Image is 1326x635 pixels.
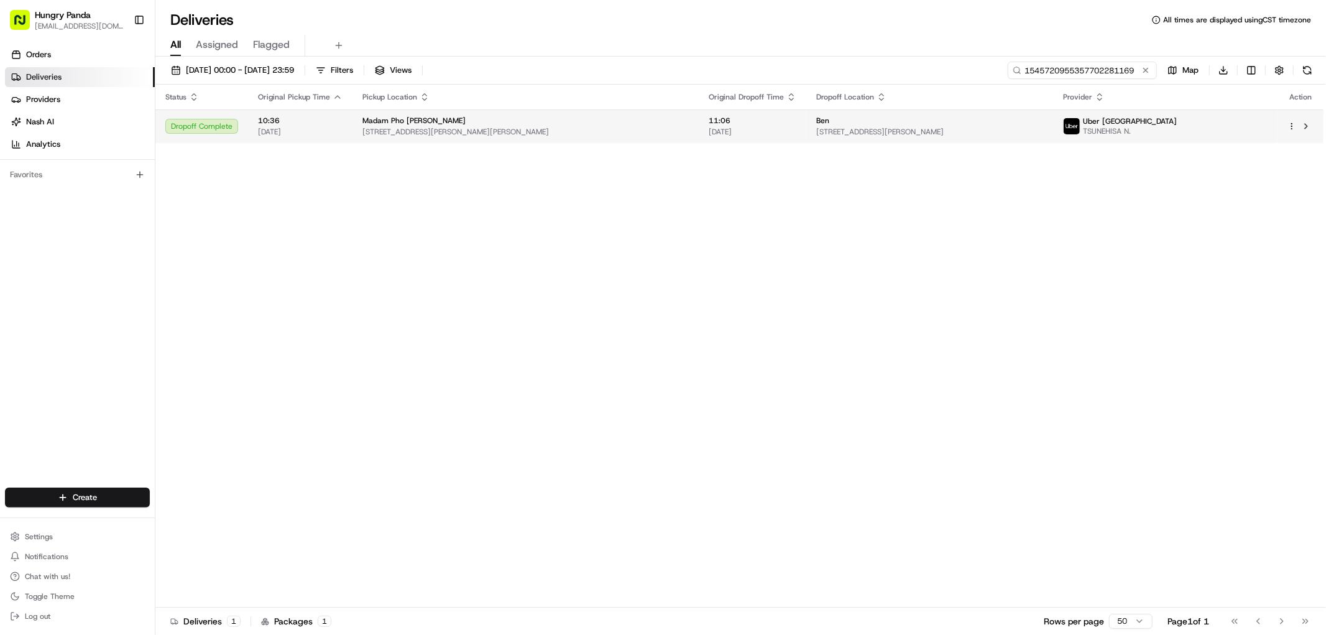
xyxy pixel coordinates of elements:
span: Flagged [253,37,290,52]
button: Map [1162,62,1204,79]
span: Settings [25,532,53,542]
span: Madam Pho [PERSON_NAME] [362,116,466,126]
span: Log out [25,611,50,621]
span: Notifications [25,552,68,562]
span: Chat with us! [25,572,70,582]
span: Providers [26,94,60,105]
a: Providers [5,90,155,109]
p: Rows per page [1044,615,1104,628]
span: 8月19日 [110,193,139,203]
span: API Documentation [117,278,200,290]
button: Log out [5,608,150,625]
a: 💻API Documentation [100,273,205,295]
span: Knowledge Base [25,278,95,290]
a: Deliveries [5,67,155,87]
span: Original Pickup Time [258,92,330,102]
span: Analytics [26,139,60,150]
button: [DATE] 00:00 - [DATE] 23:59 [165,62,300,79]
span: Orders [26,49,51,60]
span: All [170,37,181,52]
img: 1736555255976-a54dd68f-1ca7-489b-9aae-adbdc363a1c4 [12,119,35,141]
span: Dropoff Location [816,92,874,102]
div: Deliveries [170,615,241,628]
span: TSUNEHISA N. [1083,126,1177,136]
span: All times are displayed using CST timezone [1163,15,1311,25]
span: Original Dropoff Time [709,92,784,102]
span: Views [390,65,412,76]
a: Analytics [5,134,155,154]
button: Settings [5,528,150,545]
span: [PERSON_NAME] [39,193,101,203]
div: 💻 [105,279,115,289]
a: 📗Knowledge Base [7,273,100,295]
input: Clear [32,80,205,93]
span: [STREET_ADDRESS][PERSON_NAME][PERSON_NAME] [362,127,689,137]
button: Create [5,488,150,508]
span: Filters [331,65,353,76]
span: 8月15日 [48,226,77,236]
div: Action [1287,92,1314,102]
span: Nash AI [26,116,54,127]
a: Nash AI [5,112,155,132]
span: Status [165,92,186,102]
img: 1753817452368-0c19585d-7be3-40d9-9a41-2dc781b3d1eb [26,119,48,141]
button: See all [193,159,226,174]
div: We're available if you need us! [56,131,171,141]
input: Type to search [1008,62,1157,79]
span: Map [1182,65,1199,76]
img: 1736555255976-a54dd68f-1ca7-489b-9aae-adbdc363a1c4 [25,193,35,203]
span: 11:06 [709,116,796,126]
div: 1 [318,616,331,627]
button: Chat with us! [5,568,150,585]
a: Orders [5,45,155,65]
button: [EMAIL_ADDRESS][DOMAIN_NAME] [35,21,124,31]
p: Welcome 👋 [12,50,226,70]
span: 10:36 [258,116,343,126]
button: Notifications [5,548,150,565]
span: Pylon [124,308,150,318]
img: uber-new-logo.jpeg [1064,118,1080,134]
span: Toggle Theme [25,591,75,601]
div: Favorites [5,165,150,185]
div: 1 [227,616,241,627]
button: Filters [310,62,359,79]
img: Bea Lacdao [12,181,32,201]
div: Past conversations [12,162,83,172]
button: Refresh [1299,62,1316,79]
span: [DATE] 00:00 - [DATE] 23:59 [186,65,294,76]
button: Hungry Panda [35,9,91,21]
span: Uber [GEOGRAPHIC_DATA] [1083,116,1177,126]
span: Provider [1063,92,1092,102]
span: [DATE] [258,127,343,137]
span: Pickup Location [362,92,417,102]
button: Views [369,62,417,79]
span: Deliveries [26,72,62,83]
span: [DATE] [709,127,796,137]
span: • [41,226,45,236]
span: [STREET_ADDRESS][PERSON_NAME] [816,127,1044,137]
span: Ben [816,116,829,126]
button: Hungry Panda[EMAIL_ADDRESS][DOMAIN_NAME] [5,5,129,35]
h1: Deliveries [170,10,234,30]
div: Packages [261,615,331,628]
div: 📗 [12,279,22,289]
a: Powered byPylon [88,308,150,318]
button: Start new chat [211,123,226,137]
button: Toggle Theme [5,588,150,605]
img: Nash [12,12,37,37]
span: • [103,193,108,203]
span: Assigned [196,37,238,52]
div: Page 1 of 1 [1167,615,1209,628]
div: Start new chat [56,119,204,131]
span: Create [73,492,97,503]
